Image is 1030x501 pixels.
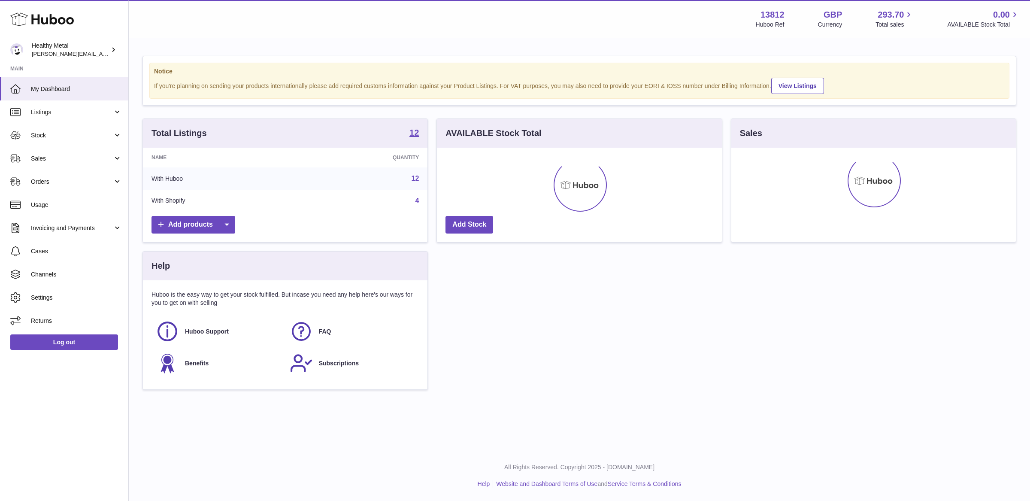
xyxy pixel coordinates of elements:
[319,328,331,336] span: FAQ
[290,320,415,343] a: FAQ
[31,224,113,232] span: Invoicing and Payments
[756,21,785,29] div: Huboo Ref
[993,9,1010,21] span: 0.00
[31,201,122,209] span: Usage
[154,67,1005,76] strong: Notice
[10,43,23,56] img: jose@healthy-metal.com
[143,190,297,212] td: With Shopify
[409,128,419,139] a: 12
[31,317,122,325] span: Returns
[319,359,359,367] span: Subscriptions
[31,270,122,279] span: Channels
[824,9,842,21] strong: GBP
[493,480,681,488] li: and
[151,291,419,307] p: Huboo is the easy way to get your stock fulfilled. But incase you need any help here's our ways f...
[156,320,281,343] a: Huboo Support
[878,9,904,21] span: 293.70
[151,216,235,234] a: Add products
[409,128,419,137] strong: 12
[297,148,428,167] th: Quantity
[31,108,113,116] span: Listings
[136,463,1023,471] p: All Rights Reserved. Copyright 2025 - [DOMAIN_NAME]
[818,21,842,29] div: Currency
[445,128,541,139] h3: AVAILABLE Stock Total
[143,148,297,167] th: Name
[151,260,170,272] h3: Help
[32,50,172,57] span: [PERSON_NAME][EMAIL_ADDRESS][DOMAIN_NAME]
[875,21,914,29] span: Total sales
[771,78,824,94] a: View Listings
[32,42,109,58] div: Healthy Metal
[185,359,209,367] span: Benefits
[875,9,914,29] a: 293.70 Total sales
[608,480,682,487] a: Service Terms & Conditions
[31,155,113,163] span: Sales
[31,247,122,255] span: Cases
[290,352,415,375] a: Subscriptions
[445,216,493,234] a: Add Stock
[154,76,1005,94] div: If you're planning on sending your products internationally please add required customs informati...
[947,9,1020,29] a: 0.00 AVAILABLE Stock Total
[412,175,419,182] a: 12
[143,167,297,190] td: With Huboo
[496,480,597,487] a: Website and Dashboard Terms of Use
[31,178,113,186] span: Orders
[415,197,419,204] a: 4
[760,9,785,21] strong: 13812
[740,128,762,139] h3: Sales
[31,131,113,140] span: Stock
[478,480,490,487] a: Help
[156,352,281,375] a: Benefits
[31,85,122,93] span: My Dashboard
[151,128,207,139] h3: Total Listings
[185,328,229,336] span: Huboo Support
[10,334,118,350] a: Log out
[947,21,1020,29] span: AVAILABLE Stock Total
[31,294,122,302] span: Settings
